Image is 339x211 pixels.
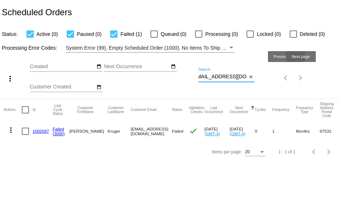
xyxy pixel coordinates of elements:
[204,106,223,114] button: Change sorting for LastOccurrenceUtc
[53,104,63,116] button: Change sorting for LastProcessingCycleId
[204,131,220,136] a: (GMT-4)
[2,45,57,51] span: Processing Error Codes:
[230,131,245,136] a: (GMT-4)
[245,150,265,155] mat-select: Items per page:
[272,121,296,142] mat-cell: 1
[53,127,64,131] a: Failed
[2,7,72,17] h2: Scheduled Orders
[272,108,289,112] button: Change sorting for Frequency
[255,121,272,142] mat-cell: 0
[96,64,102,70] mat-icon: date_range
[30,84,95,90] input: Customer Created
[161,30,186,38] span: Queued (0)
[7,126,15,135] mat-icon: more_vert
[108,121,131,142] mat-cell: Kruger
[131,121,172,142] mat-cell: [EMAIL_ADDRESS][DOMAIN_NAME]
[77,30,102,38] span: Paused (0)
[4,99,22,121] mat-header-cell: Actions
[189,127,198,135] mat-icon: check
[307,145,322,159] button: Previous page
[255,108,266,112] button: Change sorting for Cycles
[230,121,255,142] mat-cell: [DATE]
[104,64,169,70] input: Next Occurrence
[300,30,325,38] span: Deleted (0)
[322,145,336,159] button: Next page
[172,129,183,133] span: Failed
[66,44,235,53] mat-select: Filter by Processing Error Codes
[198,74,247,80] input: Search
[279,71,293,85] button: Previous page
[278,149,295,154] div: 1 - 1 of 1
[33,108,36,112] button: Change sorting for Id
[205,30,238,38] span: Processing (0)
[2,31,18,37] span: Status:
[189,99,204,121] mat-header-cell: Validation Checks
[108,106,124,114] button: Change sorting for CustomerLastName
[296,106,313,114] button: Change sorting for FrequencyType
[257,30,281,38] span: Locked (0)
[172,108,182,112] button: Change sorting for Status
[296,121,319,142] mat-cell: Months
[212,149,242,154] div: Items per page:
[30,64,95,70] input: Created
[320,102,334,118] button: Change sorting for ShippingPostcode
[131,108,156,112] button: Change sorting for CustomerEmail
[6,74,15,83] mat-icon: more_vert
[171,64,176,70] mat-icon: date_range
[204,121,230,142] mat-cell: [DATE]
[293,71,308,85] button: Next page
[69,121,107,142] mat-cell: [PERSON_NAME]
[247,73,255,81] button: Clear
[245,149,250,154] span: 20
[37,30,58,38] span: Active (0)
[53,131,65,136] a: (3000)
[120,30,142,38] span: Failed (1)
[248,74,253,80] mat-icon: close
[69,106,101,114] button: Change sorting for CustomerFirstName
[33,129,49,133] a: 1002587
[230,106,248,114] button: Change sorting for NextOccurrenceUtc
[96,84,102,90] mat-icon: date_range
